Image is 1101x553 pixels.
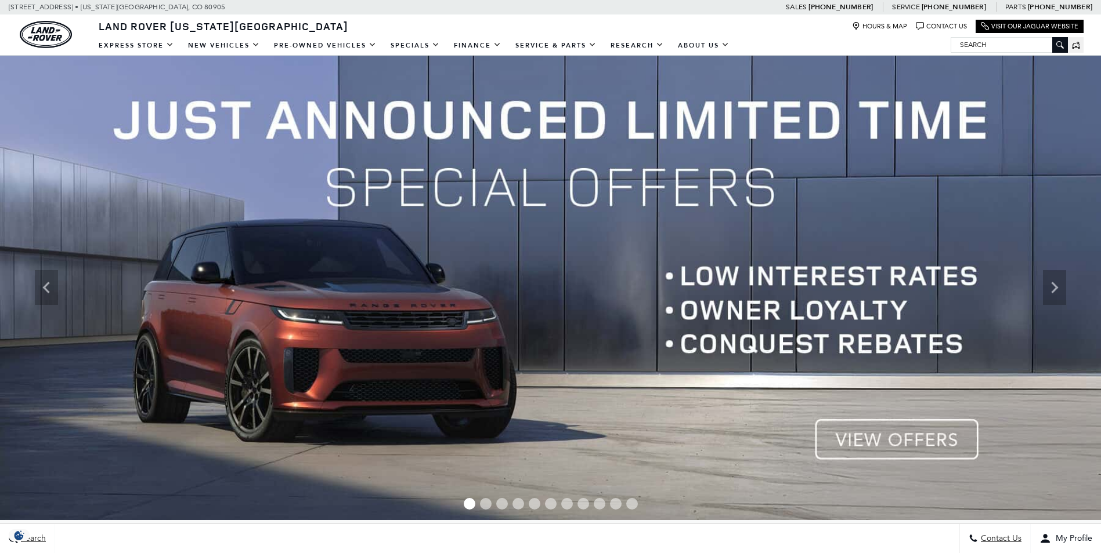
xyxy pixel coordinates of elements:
a: Hours & Map [852,22,907,31]
a: Service & Parts [508,35,604,56]
a: Specials [384,35,447,56]
span: Go to slide 9 [594,498,605,510]
section: Click to Open Cookie Consent Modal [6,529,33,541]
span: Go to slide 6 [545,498,557,510]
span: Go to slide 1 [464,498,475,510]
a: Finance [447,35,508,56]
span: Land Rover [US_STATE][GEOGRAPHIC_DATA] [99,19,348,33]
span: Service [892,3,919,11]
a: [PHONE_NUMBER] [922,2,986,12]
span: Go to slide 3 [496,498,508,510]
span: Go to slide 2 [480,498,492,510]
a: [PHONE_NUMBER] [808,2,873,12]
span: Go to slide 10 [610,498,622,510]
span: Sales [786,3,807,11]
span: Go to slide 11 [626,498,638,510]
span: Parts [1005,3,1026,11]
nav: Main Navigation [92,35,737,56]
img: Land Rover [20,21,72,48]
a: Visit Our Jaguar Website [981,22,1078,31]
span: Contact Us [978,534,1021,544]
a: Contact Us [916,22,967,31]
span: Go to slide 4 [512,498,524,510]
a: land-rover [20,21,72,48]
img: Opt-Out Icon [6,529,33,541]
span: Go to slide 7 [561,498,573,510]
input: Search [951,38,1067,52]
span: My Profile [1051,534,1092,544]
a: Research [604,35,671,56]
a: Land Rover [US_STATE][GEOGRAPHIC_DATA] [92,19,355,33]
div: Previous [35,270,58,305]
a: About Us [671,35,737,56]
a: Pre-Owned Vehicles [267,35,384,56]
a: EXPRESS STORE [92,35,181,56]
span: Go to slide 5 [529,498,540,510]
div: Next [1043,270,1066,305]
a: [PHONE_NUMBER] [1028,2,1092,12]
a: New Vehicles [181,35,267,56]
span: Go to slide 8 [577,498,589,510]
a: [STREET_ADDRESS] • [US_STATE][GEOGRAPHIC_DATA], CO 80905 [9,3,225,11]
button: Open user profile menu [1031,524,1101,553]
